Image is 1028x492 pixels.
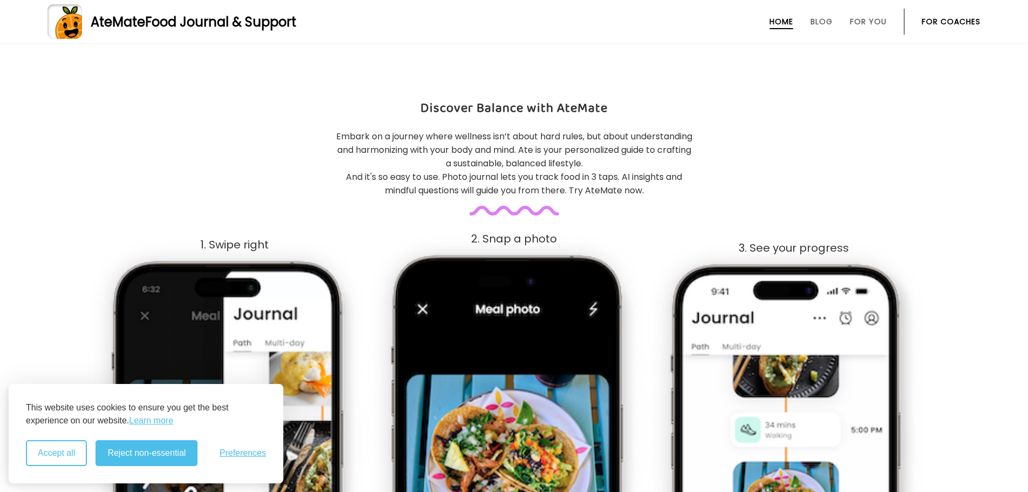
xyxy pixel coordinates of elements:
a: Home [770,17,793,26]
div: 3. See your progress [655,242,932,254]
div: 2. Snap a photo [375,233,652,245]
p: Embark on a journey where wellness isn’t about hard rules, but about understanding and harmonizin... [335,130,693,197]
button: Accept all cookies [26,440,87,466]
a: Learn more [129,414,173,427]
a: For You [850,17,887,26]
a: AteMateFood Journal & Support [47,4,981,39]
a: For Coaches [922,17,981,26]
a: Blog [811,17,833,26]
button: Reject non-essential [96,440,198,466]
p: This website uses cookies to ensure you get the best experience on our website. [26,401,266,427]
span: Food Journal & Support [145,13,296,31]
div: 1. Swipe right [96,239,373,251]
div: AteMate [82,12,296,31]
button: Toggle preferences [220,448,266,458]
span: Preferences [220,448,266,458]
